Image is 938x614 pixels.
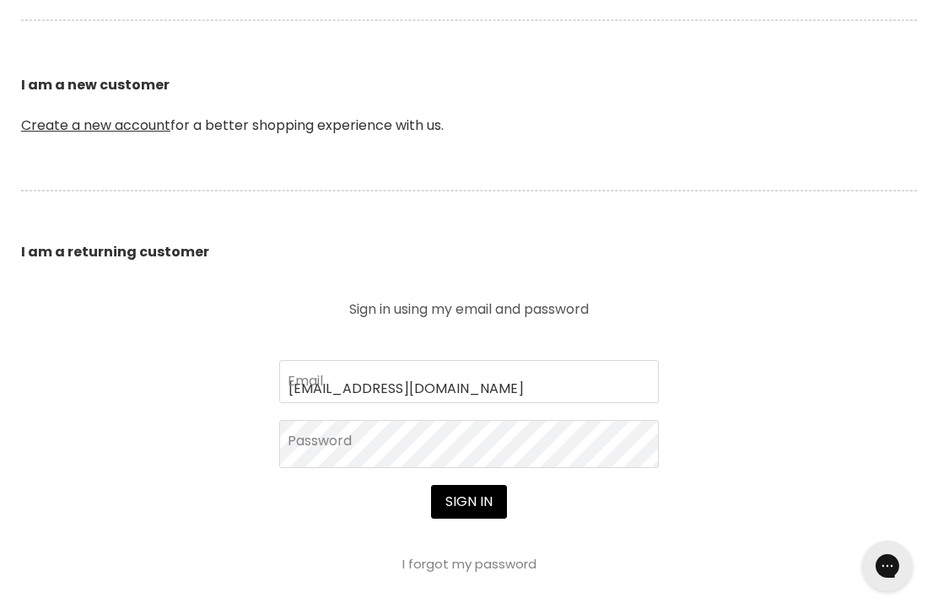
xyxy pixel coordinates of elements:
[854,535,921,597] iframe: Gorgias live chat messenger
[279,303,659,316] p: Sign in using my email and password
[21,242,209,261] b: I am a returning customer
[431,485,507,519] button: Sign in
[21,35,917,176] p: for a better shopping experience with us.
[21,75,170,94] b: I am a new customer
[21,116,170,135] a: Create a new account
[402,555,536,573] a: I forgot my password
